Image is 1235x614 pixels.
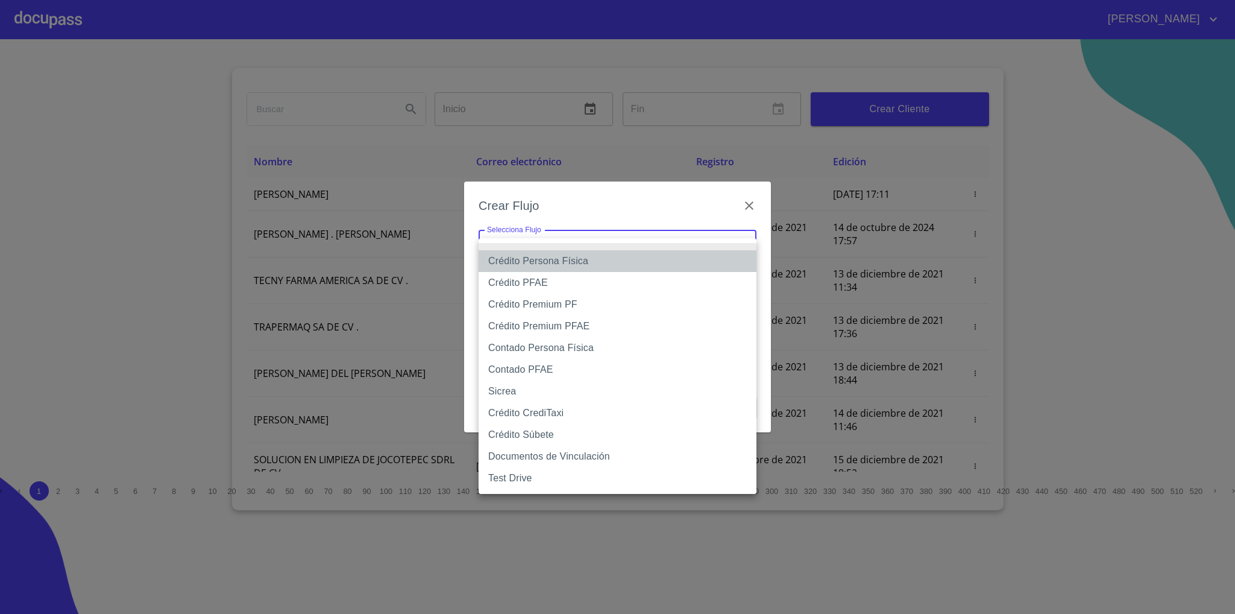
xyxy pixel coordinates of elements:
[479,250,756,272] li: Crédito Persona Física
[479,467,756,489] li: Test Drive
[479,294,756,315] li: Crédito Premium PF
[479,424,756,446] li: Crédito Súbete
[479,337,756,359] li: Contado Persona Física
[479,272,756,294] li: Crédito PFAE
[479,446,756,467] li: Documentos de Vinculación
[479,243,756,250] li: None
[479,402,756,424] li: Crédito CrediTaxi
[479,359,756,381] li: Contado PFAE
[479,315,756,337] li: Crédito Premium PFAE
[479,381,756,402] li: Sicrea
